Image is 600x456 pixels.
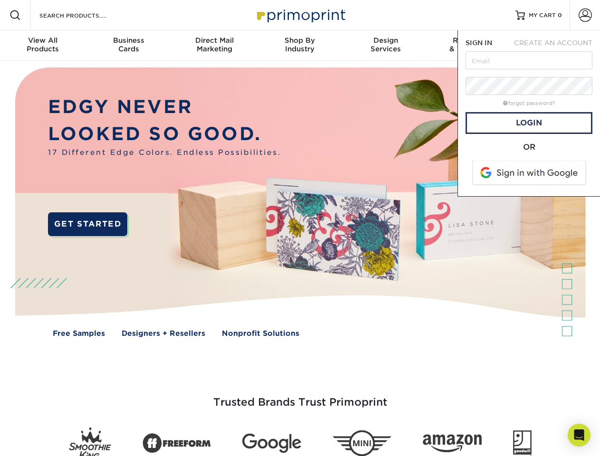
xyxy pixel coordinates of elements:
div: OR [466,142,592,153]
span: Design [343,36,429,45]
a: Free Samples [53,328,105,339]
img: Google [242,434,301,453]
img: Goodwill [513,430,532,456]
a: Resources& Templates [429,30,514,61]
p: EDGY NEVER [48,94,281,121]
span: 0 [558,12,562,19]
div: Services [343,36,429,53]
img: Amazon [423,435,482,453]
div: Open Intercom Messenger [568,424,590,446]
span: Shop By [257,36,343,45]
span: Resources [429,36,514,45]
div: Cards [86,36,171,53]
a: Nonprofit Solutions [222,328,299,339]
input: SEARCH PRODUCTS..... [38,9,131,21]
img: Primoprint [253,5,348,25]
a: forgot password? [503,100,555,106]
a: Designers + Resellers [122,328,205,339]
input: Email [466,51,592,69]
a: Direct MailMarketing [171,30,257,61]
div: & Templates [429,36,514,53]
a: BusinessCards [86,30,171,61]
span: 17 Different Edge Colors. Endless Possibilities. [48,147,281,158]
h3: Trusted Brands Trust Primoprint [22,373,578,420]
span: Direct Mail [171,36,257,45]
div: Marketing [171,36,257,53]
span: MY CART [529,11,556,19]
a: Login [466,112,592,134]
span: CREATE AN ACCOUNT [514,39,592,47]
a: Shop ByIndustry [257,30,343,61]
span: Business [86,36,171,45]
a: DesignServices [343,30,429,61]
a: GET STARTED [48,212,127,236]
div: Industry [257,36,343,53]
span: SIGN IN [466,39,492,47]
p: LOOKED SO GOOD. [48,121,281,148]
